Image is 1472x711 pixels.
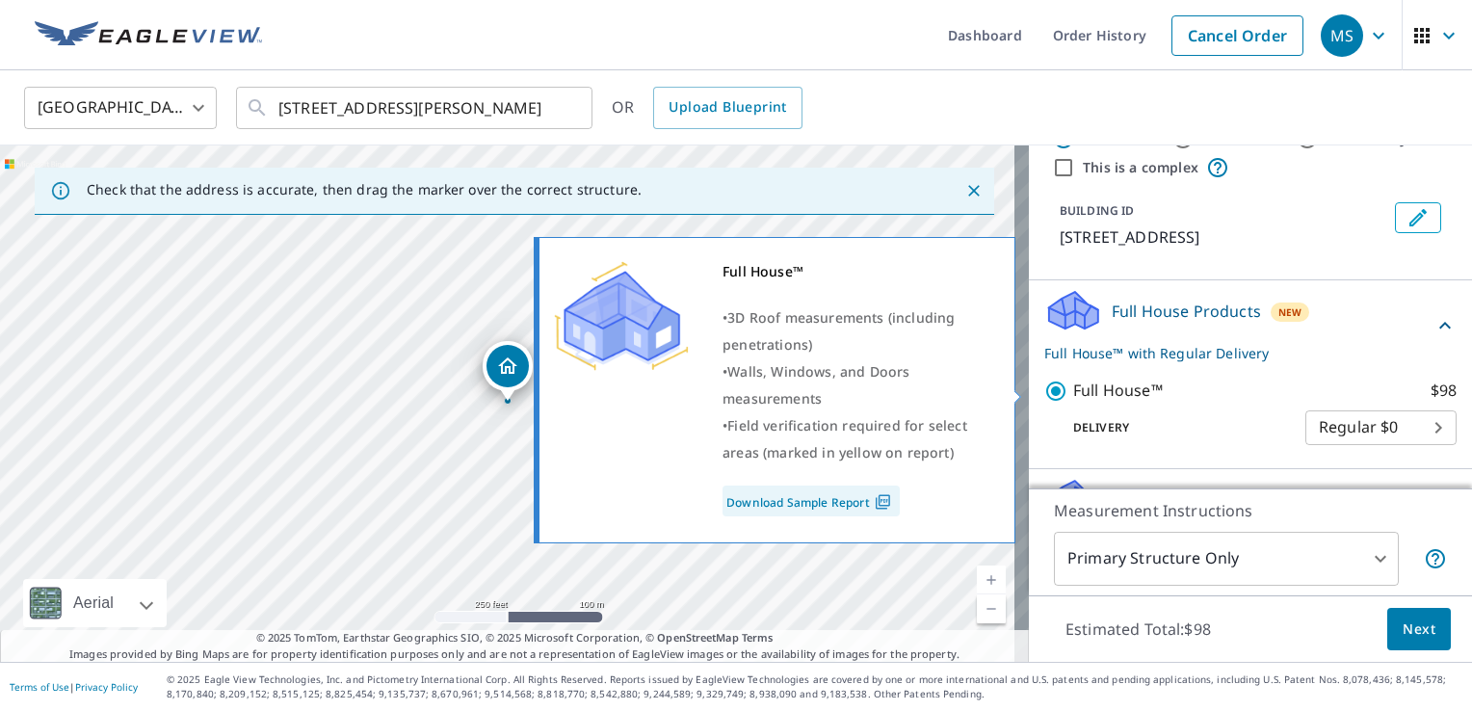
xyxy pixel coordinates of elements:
div: Roof ProductsNew [1044,477,1457,532]
img: Pdf Icon [870,493,896,511]
p: © 2025 Eagle View Technologies, Inc. and Pictometry International Corp. All Rights Reserved. Repo... [167,672,1462,701]
div: Dropped pin, building 1, Residential property, 152 Leighton Dr Leesburg, GA 31763 [483,341,533,401]
div: Aerial [23,579,167,627]
div: OR [612,87,802,129]
a: Current Level 17, Zoom In [977,566,1006,594]
span: Field verification required for select areas (marked in yellow on report) [723,416,967,461]
div: [GEOGRAPHIC_DATA] [24,81,217,135]
p: Full House™ [1073,379,1163,403]
img: EV Logo [35,21,262,50]
p: Full House Products [1112,300,1261,323]
p: Estimated Total: $98 [1050,608,1226,650]
a: Terms of Use [10,680,69,694]
span: Next [1403,618,1435,642]
div: Aerial [67,579,119,627]
div: Full House™ [723,258,990,285]
span: Walls, Windows, and Doors measurements [723,362,909,408]
span: New [1278,304,1302,320]
a: OpenStreetMap [657,630,738,645]
button: Edit building 1 [1395,202,1441,233]
a: Current Level 17, Zoom Out [977,594,1006,623]
div: • [723,304,990,358]
span: 3D Roof measurements (including penetrations) [723,308,955,354]
span: Upload Blueprint [669,95,786,119]
div: MS [1321,14,1363,57]
p: | [10,681,138,693]
span: © 2025 TomTom, Earthstar Geographics SIO, © 2025 Microsoft Corporation, © [256,630,774,646]
p: [STREET_ADDRESS] [1060,225,1387,249]
a: Terms [742,630,774,645]
a: Download Sample Report [723,486,900,516]
p: Check that the address is accurate, then drag the marker over the correct structure. [87,181,642,198]
div: • [723,358,990,412]
div: Primary Structure Only [1054,532,1399,586]
p: Measurement Instructions [1054,499,1447,522]
div: Regular $0 [1305,401,1457,455]
label: This is a complex [1083,158,1198,177]
img: Premium [554,258,689,374]
p: $98 [1431,379,1457,403]
p: Full House™ with Regular Delivery [1044,343,1433,363]
a: Cancel Order [1171,15,1303,56]
div: Full House ProductsNewFull House™ with Regular Delivery [1044,288,1457,363]
a: Upload Blueprint [653,87,802,129]
button: Close [961,178,986,203]
a: Privacy Policy [75,680,138,694]
span: Your report will include only the primary structure on the property. For example, a detached gara... [1424,547,1447,570]
p: Delivery [1044,419,1305,436]
input: Search by address or latitude-longitude [278,81,553,135]
div: • [723,412,990,466]
p: BUILDING ID [1060,202,1134,219]
button: Next [1387,608,1451,651]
